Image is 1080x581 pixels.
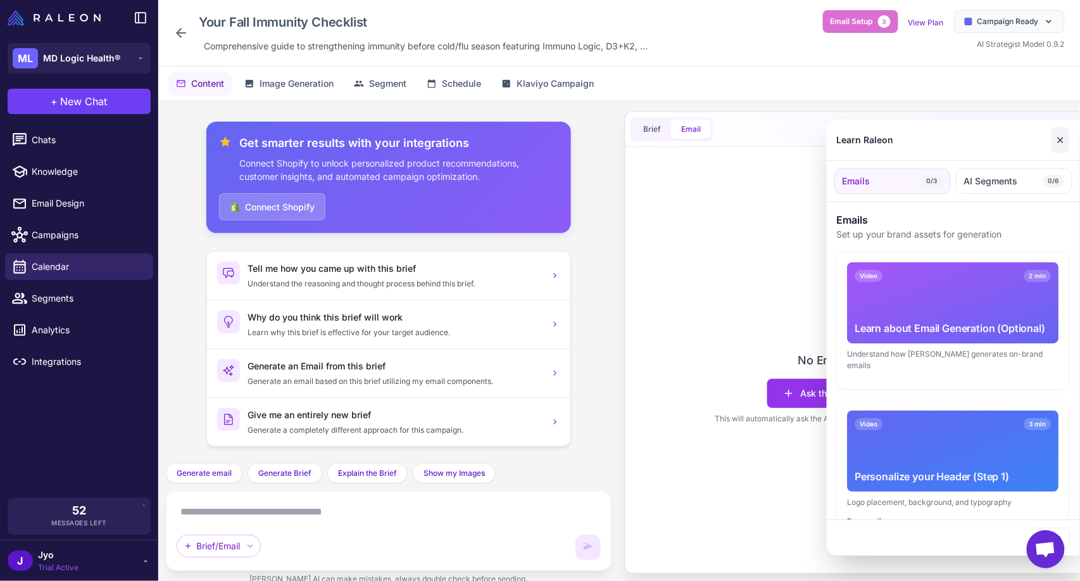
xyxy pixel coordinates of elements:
span: 3 min [1024,418,1052,430]
span: Video [855,270,883,282]
p: Set up your brand assets for generation [837,227,1070,241]
button: AI Segments0/6 [956,169,1072,194]
div: Open chat [1027,530,1065,568]
div: Learn about Email Generation (Optional) [855,321,1052,336]
div: Understand how [PERSON_NAME] generates on-brand emails [848,348,1059,371]
span: 0/6 [1043,175,1064,188]
span: 0/3 [922,175,943,188]
div: Logo placement, background, and typography [848,497,1059,508]
span: AI Segments [964,174,1018,188]
button: Personalize [848,516,891,527]
h3: Emails [837,212,1070,227]
div: Personalize your Header (Step 1) [855,469,1052,484]
button: Close [1033,528,1070,548]
span: 2 min [1024,270,1052,282]
button: Close [1052,127,1070,153]
button: Emails0/3 [834,169,951,194]
div: Learn Raleon [837,133,894,147]
span: Emails [843,174,870,188]
span: Video [855,418,883,430]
